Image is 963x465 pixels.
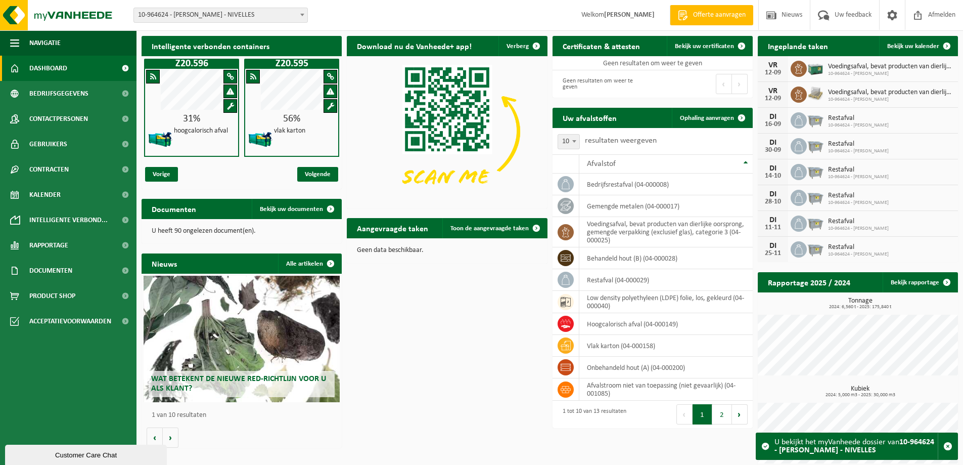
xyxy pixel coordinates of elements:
[357,247,537,254] p: Geen data beschikbaar.
[29,56,67,81] span: Dashboard
[828,226,889,232] span: 10-964624 - [PERSON_NAME]
[763,305,958,310] span: 2024: 6,560 t - 2025: 175,840 t
[828,97,953,103] span: 10-964624 - [PERSON_NAME]
[29,106,88,132] span: Contactpersonen
[774,438,934,454] strong: 10-964624 - [PERSON_NAME] - NIVELLES
[763,61,783,69] div: VR
[142,199,206,219] h2: Documenten
[887,43,939,50] span: Bekijk uw kalender
[763,393,958,398] span: 2024: 5,000 m3 - 2025: 30,000 m3
[579,335,753,357] td: vlak karton (04-000158)
[347,36,482,56] h2: Download nu de Vanheede+ app!
[587,160,616,168] span: Afvalstof
[579,174,753,195] td: bedrijfsrestafval (04-000008)
[442,218,546,238] a: Toon de aangevraagde taken
[670,5,753,25] a: Offerte aanvragen
[807,59,824,76] img: PB-LB-0680-HPE-GN-01
[450,225,529,232] span: Toon de aangevraagde taken
[667,36,752,56] a: Bekijk uw certificaten
[498,36,546,56] button: Verberg
[151,375,326,393] span: Wat betekent de nieuwe RED-richtlijn voor u als klant?
[248,126,273,152] img: HK-XZ-20-GN-12
[558,73,648,95] div: Geen resultaten om weer te geven
[29,81,88,106] span: Bedrijfsgegevens
[147,59,237,69] h1: Z20.596
[758,272,860,292] h2: Rapportage 2025 / 2024
[579,357,753,378] td: onbehandeld hout (A) (04-000200)
[672,108,752,128] a: Ophaling aanvragen
[879,36,957,56] a: Bekijk uw kalender
[828,251,889,258] span: 10-964624 - [PERSON_NAME]
[5,443,169,465] iframe: chat widget
[828,63,953,71] span: Voedingsafval, bevat producten van dierlijke oorsprong, gemengde verpakking (exc...
[347,218,438,238] h2: Aangevraagde taken
[763,190,783,198] div: DI
[558,134,580,149] span: 10
[828,192,889,200] span: Restafval
[29,283,75,309] span: Product Shop
[579,269,753,291] td: restafval (04-000029)
[807,85,824,102] img: LP-PA-00000-WDN-11
[763,198,783,205] div: 28-10
[763,224,783,231] div: 11-11
[297,167,338,182] span: Volgende
[693,404,712,425] button: 1
[134,8,307,22] span: 10-964624 - LEONIDAS NIVELLES - NIVELLES
[763,139,783,147] div: DI
[152,228,332,235] p: U heeft 90 ongelezen document(en).
[676,404,693,425] button: Previous
[691,10,748,20] span: Offerte aanvragen
[29,182,61,207] span: Kalender
[732,74,748,94] button: Next
[763,386,958,398] h3: Kubiek
[553,56,753,70] td: Geen resultaten om weer te geven
[604,11,655,19] strong: [PERSON_NAME]
[828,89,953,97] span: Voedingsafval, bevat producten van dierlijke oorsprong, gemengde verpakking (exc...
[174,128,228,135] h4: hoogcalorisch afval
[29,207,108,233] span: Intelligente verbond...
[553,36,650,56] h2: Certificaten & attesten
[29,258,72,283] span: Documenten
[828,140,889,148] span: Restafval
[763,164,783,173] div: DI
[807,111,824,128] img: WB-2500-GAL-GY-01
[763,147,783,154] div: 30-09
[29,132,67,157] span: Gebruikers
[763,95,783,102] div: 12-09
[579,291,753,313] td: low density polyethyleen (LDPE) folie, los, gekleurd (04-000040)
[29,233,68,258] span: Rapportage
[278,253,341,274] a: Alle artikelen
[807,188,824,205] img: WB-2500-GAL-GY-01
[828,148,889,154] span: 10-964624 - [PERSON_NAME]
[347,56,547,206] img: Download de VHEPlus App
[579,195,753,217] td: gemengde metalen (04-000017)
[763,173,783,180] div: 14-10
[144,276,340,402] a: Wat betekent de nieuwe RED-richtlijn voor u als klant?
[763,113,783,121] div: DI
[828,166,889,174] span: Restafval
[29,30,61,56] span: Navigatie
[828,200,889,206] span: 10-964624 - [PERSON_NAME]
[828,122,889,129] span: 10-964624 - [PERSON_NAME]
[579,247,753,269] td: behandeld hout (B) (04-000028)
[142,253,187,273] h2: Nieuws
[152,412,337,419] p: 1 van 10 resultaten
[828,174,889,180] span: 10-964624 - [PERSON_NAME]
[247,59,337,69] h1: Z20.595
[579,378,753,401] td: afvalstroom niet van toepassing (niet gevaarlijk) (04-001085)
[145,167,178,182] span: Vorige
[245,114,338,124] div: 56%
[558,135,579,149] span: 10
[774,433,938,459] div: U bekijkt het myVanheede dossier van
[163,428,178,448] button: Volgende
[807,162,824,180] img: WB-2500-GAL-GY-01
[732,404,748,425] button: Next
[807,214,824,231] img: WB-2500-GAL-GY-01
[763,298,958,310] h3: Tonnage
[252,199,341,219] a: Bekijk uw documenten
[133,8,308,23] span: 10-964624 - LEONIDAS NIVELLES - NIVELLES
[763,216,783,224] div: DI
[763,69,783,76] div: 12-09
[828,114,889,122] span: Restafval
[807,240,824,257] img: WB-2500-GAL-GY-01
